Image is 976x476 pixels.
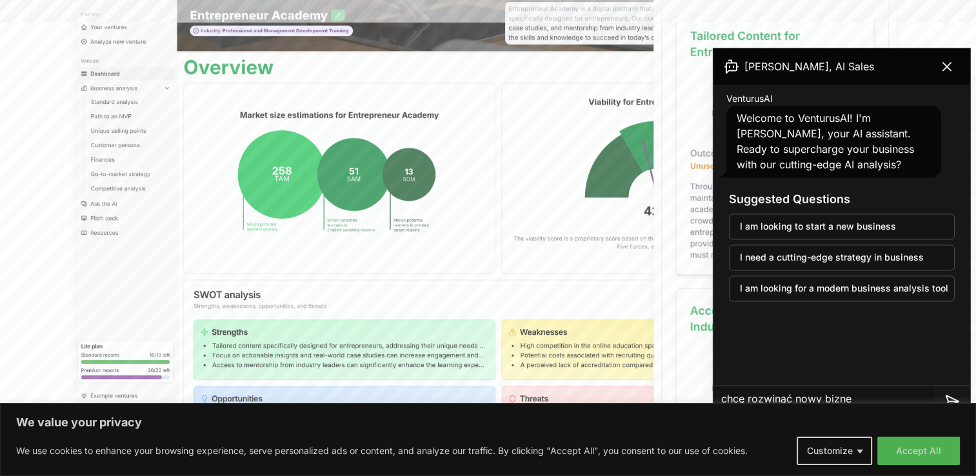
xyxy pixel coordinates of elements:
[729,244,955,270] button: I need a cutting-edge strategy in business
[16,443,748,459] p: We use cookies to enhance your browsing experience, serve personalized ads or content, and analyz...
[729,190,955,208] h3: Suggested Questions
[729,213,955,239] button: I am looking to start a new business
[16,415,960,430] p: We value your privacy
[877,437,960,465] button: Accept All
[726,92,773,105] span: VenturusAI
[737,112,914,171] span: Welcome to VenturusAI! I'm [PERSON_NAME], your AI assistant. Ready to supercharge your business w...
[744,59,874,74] span: [PERSON_NAME], AI Sales
[729,275,955,301] button: I am looking for a modern business analysis tool
[797,437,872,465] button: Customize
[713,386,934,417] textarea: chcę rozwinąć nowy bizn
